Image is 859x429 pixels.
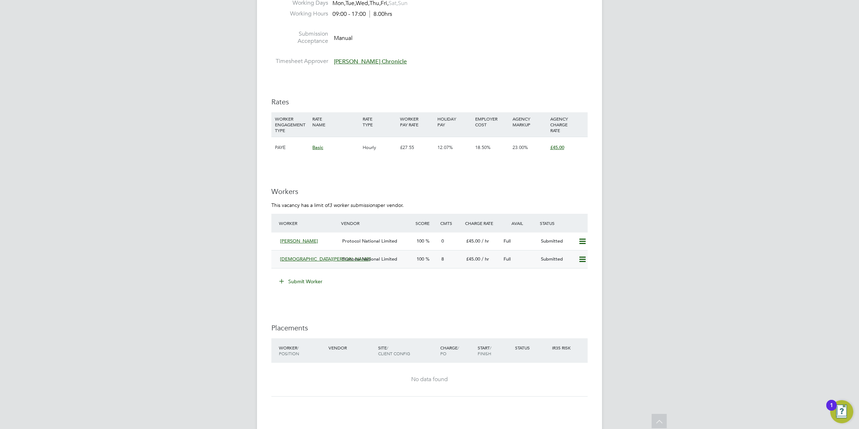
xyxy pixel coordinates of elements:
[482,256,489,262] span: / hr
[504,256,511,262] span: Full
[280,256,371,262] span: [DEMOGRAPHIC_DATA][PERSON_NAME]
[501,217,538,230] div: Avail
[438,217,463,230] div: Cmts
[476,341,513,360] div: Start
[311,112,360,131] div: RATE NAME
[277,217,339,230] div: Worker
[271,10,328,18] label: Working Hours
[550,341,575,354] div: IR35 Risk
[504,238,511,244] span: Full
[361,112,398,131] div: RATE TYPE
[273,137,311,158] div: PAYE
[548,112,586,137] div: AGENCY CHARGE RATE
[538,253,575,265] div: Submitted
[334,34,353,41] span: Manual
[511,112,548,131] div: AGENCY MARKUP
[361,137,398,158] div: Hourly
[271,58,328,65] label: Timesheet Approver
[329,202,377,208] em: 3 worker submissions
[830,400,853,423] button: Open Resource Center, 1 new notification
[327,341,376,354] div: Vendor
[417,256,424,262] span: 100
[466,238,480,244] span: £45.00
[513,341,551,354] div: Status
[414,217,438,230] div: Score
[342,256,397,262] span: Protocol National Limited
[398,137,436,158] div: £27.55
[332,10,392,18] div: 09:00 - 17:00
[482,238,489,244] span: / hr
[274,276,328,287] button: Submit Worker
[271,187,588,196] h3: Workers
[513,144,528,150] span: 23.00%
[271,323,588,333] h3: Placements
[473,112,511,131] div: EMPLOYER COST
[475,144,491,150] span: 18.50%
[398,112,436,131] div: WORKER PAY RATE
[830,405,833,415] div: 1
[478,345,491,356] span: / Finish
[312,144,323,150] span: Basic
[538,217,588,230] div: Status
[438,341,476,360] div: Charge
[271,97,588,107] h3: Rates
[339,217,414,230] div: Vendor
[437,144,453,150] span: 12.07%
[279,345,299,356] span: / Position
[378,345,410,356] span: / Client Config
[436,112,473,131] div: HOLIDAY PAY
[441,238,444,244] span: 0
[463,217,501,230] div: Charge Rate
[440,345,459,356] span: / PO
[369,10,392,18] span: 8.00hrs
[550,144,564,150] span: £45.00
[466,256,480,262] span: £45.00
[538,235,575,247] div: Submitted
[273,112,311,137] div: WORKER ENGAGEMENT TYPE
[417,238,424,244] span: 100
[271,202,588,208] p: This vacancy has a limit of per vendor.
[277,341,327,360] div: Worker
[342,238,397,244] span: Protocol National Limited
[271,30,328,45] label: Submission Acceptance
[334,58,407,65] span: [PERSON_NAME] Chronicle
[441,256,444,262] span: 8
[280,238,318,244] span: [PERSON_NAME]
[279,376,580,383] div: No data found
[376,341,438,360] div: Site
